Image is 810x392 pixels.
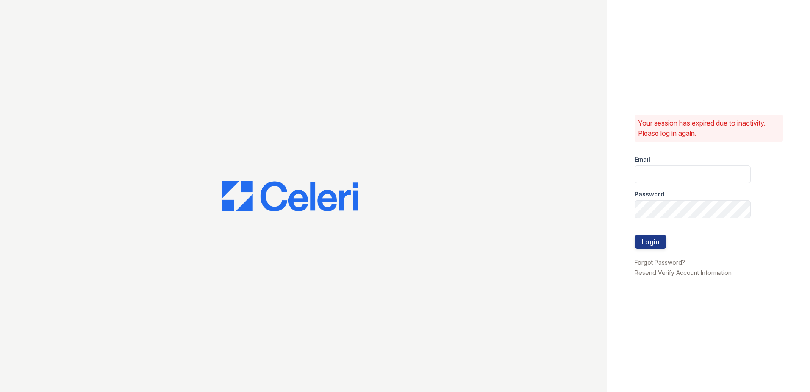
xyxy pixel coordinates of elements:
[635,269,732,276] a: Resend Verify Account Information
[222,181,358,211] img: CE_Logo_Blue-a8612792a0a2168367f1c8372b55b34899dd931a85d93a1a3d3e32e68fde9ad4.png
[638,118,779,138] p: Your session has expired due to inactivity. Please log in again.
[635,190,664,199] label: Password
[635,235,666,249] button: Login
[635,155,650,164] label: Email
[635,259,685,266] a: Forgot Password?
